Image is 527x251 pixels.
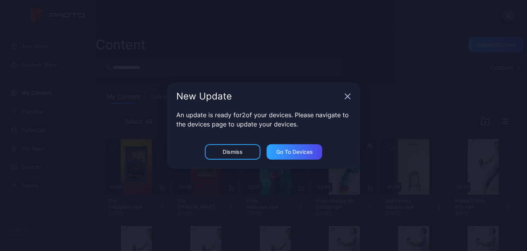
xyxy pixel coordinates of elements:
[267,144,322,160] button: Go to devices
[276,149,313,155] div: Go to devices
[176,110,351,129] p: An update is ready for 2 of your devices. Please navigate to the devices page to update your devi...
[176,92,341,101] div: New Update
[205,144,260,160] button: Dismiss
[223,149,243,155] div: Dismiss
